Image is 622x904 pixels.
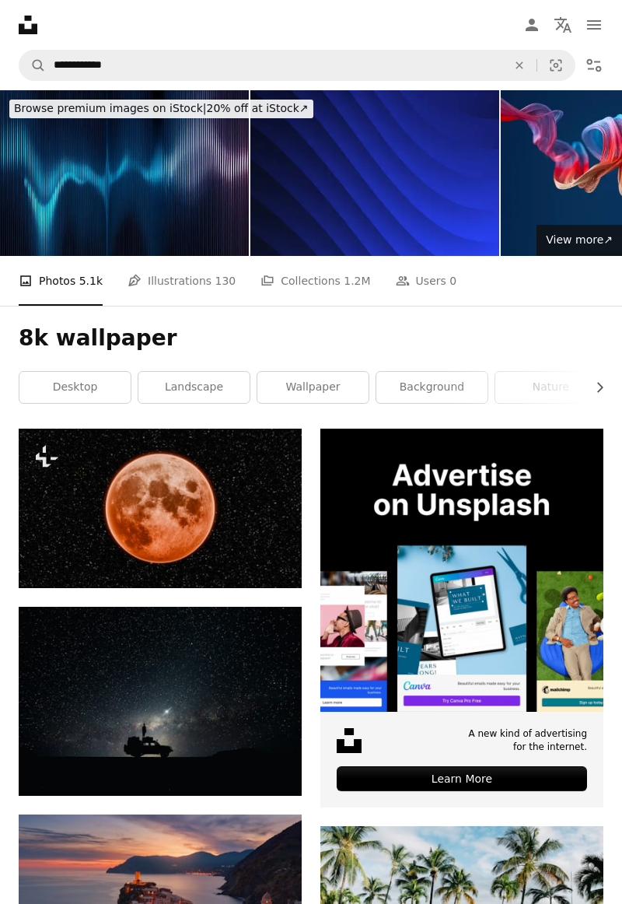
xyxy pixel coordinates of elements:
button: Search Unsplash [19,51,46,80]
a: Users 0 [396,256,457,306]
a: Home — Unsplash [19,16,37,34]
button: scroll list to the right [585,372,603,403]
h1: 8k wallpaper [19,324,603,352]
a: nature [495,372,606,403]
form: Find visuals sitewide [19,50,575,81]
img: silhouette of off-road car [19,607,302,796]
a: Log in / Sign up [516,9,547,40]
button: Menu [578,9,610,40]
button: Filters [578,50,610,81]
img: Abstract black-blue gradient lines: Thick flowing plastic stripes in a digitally animated 2D grap... [250,90,499,256]
a: Illustrations 130 [128,256,236,306]
span: A new kind of advertising for the internet. [468,727,587,754]
a: Collections 1.2M [260,256,370,306]
span: 0 [449,272,456,289]
div: Learn More [337,766,587,791]
button: Clear [502,51,536,80]
a: desktop [19,372,131,403]
img: file-1635990755334-4bfd90f37242image [320,429,603,712]
img: file-1631678316303-ed18b8b5cb9cimage [337,728,362,753]
a: wallpaper [257,372,369,403]
span: 1.2M [344,272,370,289]
img: A full moon is seen in the night sky [19,429,302,588]
a: background [376,372,487,403]
a: landscape [138,372,250,403]
span: View more ↗ [546,233,613,246]
a: A full moon is seen in the night sky [19,501,302,515]
button: Visual search [537,51,575,80]
button: Language [547,9,578,40]
a: A new kind of advertisingfor the internet.Learn More [320,429,603,808]
a: silhouette of off-road car [19,694,302,708]
span: 130 [215,272,236,289]
a: View more↗ [536,225,622,256]
div: 20% off at iStock ↗ [9,100,313,118]
span: Browse premium images on iStock | [14,102,206,114]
